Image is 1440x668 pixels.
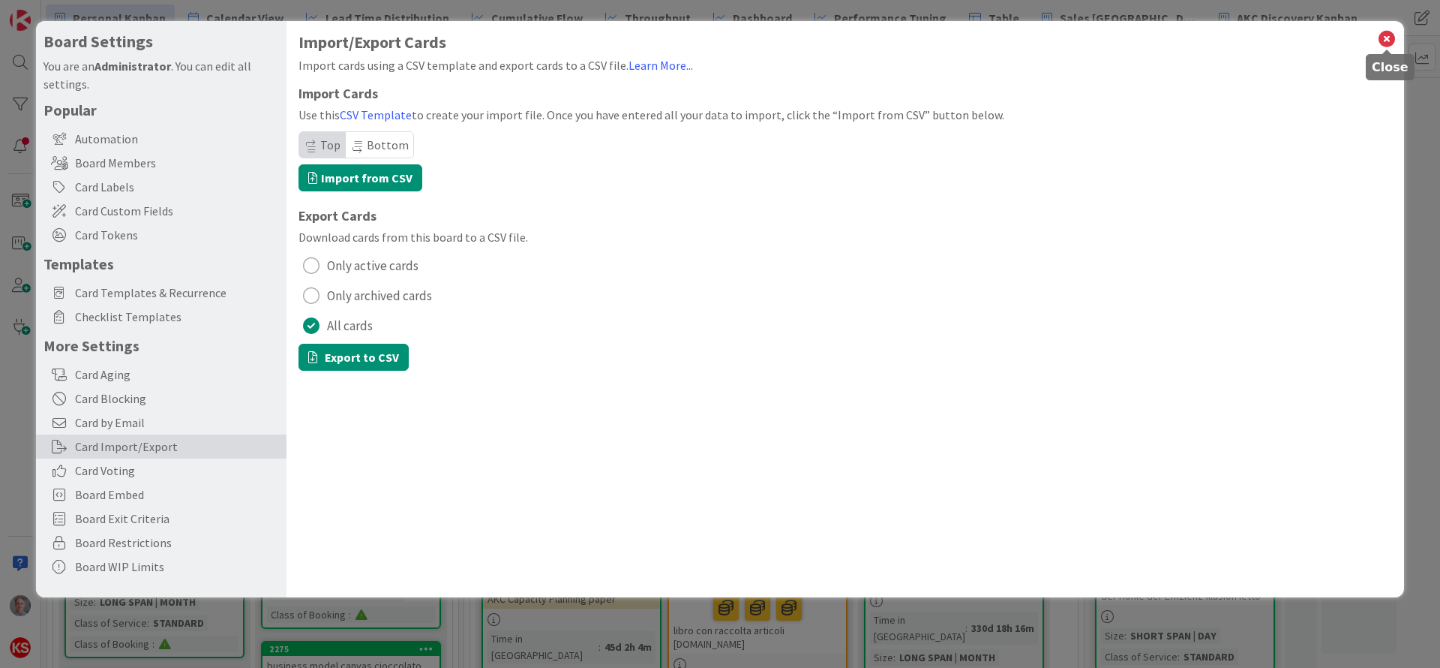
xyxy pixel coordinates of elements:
[327,284,432,307] span: Only archived cards
[298,254,1392,278] button: Only active cards
[43,32,279,51] h4: Board Settings
[36,435,286,459] div: Card Import/Export
[36,151,286,175] div: Board Members
[36,363,286,387] div: Card Aging
[75,486,279,504] span: Board Embed
[298,33,1392,52] h1: Import/Export Cards
[43,57,279,93] div: You are an . You can edit all settings.
[298,314,1392,338] button: All cards
[43,254,279,273] h5: Templates
[75,414,279,432] span: Card by Email
[1372,60,1408,74] h5: Close
[320,137,340,152] span: Top
[298,344,409,371] button: Export to CSV
[75,534,279,552] span: Board Restrictions
[75,462,279,480] span: Card Voting
[75,308,279,326] span: Checklist Templates
[298,86,1392,101] h1: Import Cards
[75,202,279,220] span: Card Custom Fields
[94,59,171,74] b: Administrator
[298,106,1392,124] div: Use this to create your import file. Once you have entered all your data to import, click the “Im...
[36,127,286,151] div: Automation
[36,387,286,411] div: Card Blocking
[75,510,279,528] span: Board Exit Criteria
[298,164,422,191] label: Import from CSV
[75,284,279,302] span: Card Templates & Recurrence
[340,107,412,122] a: CSV Template
[628,58,693,73] a: Learn More...
[36,175,286,199] div: Card Labels
[43,101,279,119] h5: Popular
[298,56,1392,74] div: Import cards using a CSV template and export cards to a CSV file.
[36,555,286,579] div: Board WIP Limits
[298,209,1392,224] h1: Export Cards
[327,254,418,277] span: Only active cards
[298,284,1392,308] button: Only archived cards
[367,137,409,152] span: Bottom
[75,226,279,244] span: Card Tokens
[43,336,279,355] h5: More Settings
[327,314,373,337] span: All cards
[298,228,1392,246] div: Download cards from this board to a CSV file.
